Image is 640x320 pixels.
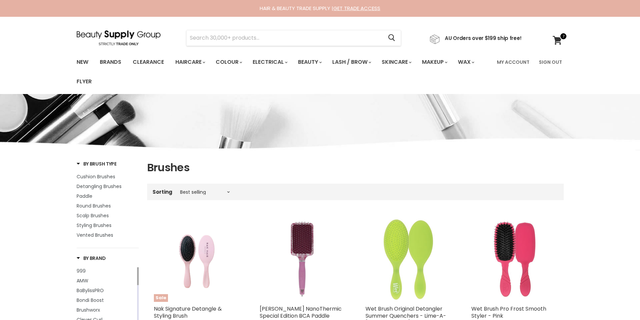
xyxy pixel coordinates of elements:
span: Cushion Brushes [77,173,115,180]
a: Colour [211,55,246,69]
input: Search [186,30,383,46]
span: Styling Brushes [77,222,112,229]
a: Makeup [417,55,452,69]
a: GET TRADE ACCESS [333,5,380,12]
a: Wax [453,55,478,69]
h3: By Brush Type [77,161,117,167]
span: Paddle [77,193,92,199]
a: Cushion Brushes [77,173,139,180]
span: Brushworx [77,307,100,313]
h3: By Brand [77,255,106,262]
a: Lash / Brow [327,55,375,69]
a: AMW [77,277,136,284]
nav: Main [68,52,572,91]
a: Skincare [377,55,416,69]
a: Nak Signature Detangle & Styling Brush [154,305,222,320]
span: Scalp Brushes [77,212,109,219]
label: Sorting [153,189,172,195]
span: 999 [77,268,86,274]
span: Sale [154,294,168,302]
a: Brands [95,55,126,69]
span: AMW [77,277,88,284]
a: BaBylissPRO [77,287,136,294]
a: Detangling Brushes [77,183,139,190]
iframe: Gorgias live chat messenger [606,288,633,313]
a: Brushworx [77,306,136,314]
img: Wet Brush Pro Frost Smooth Styler - Pink [471,216,557,302]
span: Bondi Boost [77,297,104,304]
a: 999 [77,267,136,275]
a: New [72,55,93,69]
a: Nak Signature Detangle & Styling BrushSale [154,216,240,302]
a: Round Brushes [77,202,139,210]
button: Search [383,30,401,46]
span: Detangling Brushes [77,183,122,190]
a: My Account [493,55,534,69]
a: Paddle [77,192,139,200]
a: Flyer [72,75,97,89]
form: Product [186,30,401,46]
span: BaBylissPRO [77,287,104,294]
a: Scalp Brushes [77,212,139,219]
a: Styling Brushes [77,222,139,229]
img: Nak Signature Detangle & Styling Brush [162,216,231,302]
ul: Main menu [72,52,493,91]
a: Sign Out [535,55,566,69]
img: Wet Brush Original Detangler Summer Quenchers - Lime-A-Rita [366,216,451,302]
a: Clearance [128,55,169,69]
a: Vented Brushes [77,231,139,239]
a: Beauty [293,55,326,69]
span: Vented Brushes [77,232,113,238]
a: Haircare [170,55,209,69]
div: HAIR & BEAUTY TRADE SUPPLY | [68,5,572,12]
span: Round Brushes [77,202,111,209]
img: Olivia Garden NanoThermic Special Edition BCA Paddle Brush [260,216,345,302]
a: Electrical [248,55,292,69]
a: Wet Brush Pro Frost Smooth Styler - Pink [471,305,546,320]
h1: Brushes [147,161,564,175]
a: Bondi Boost [77,296,136,304]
